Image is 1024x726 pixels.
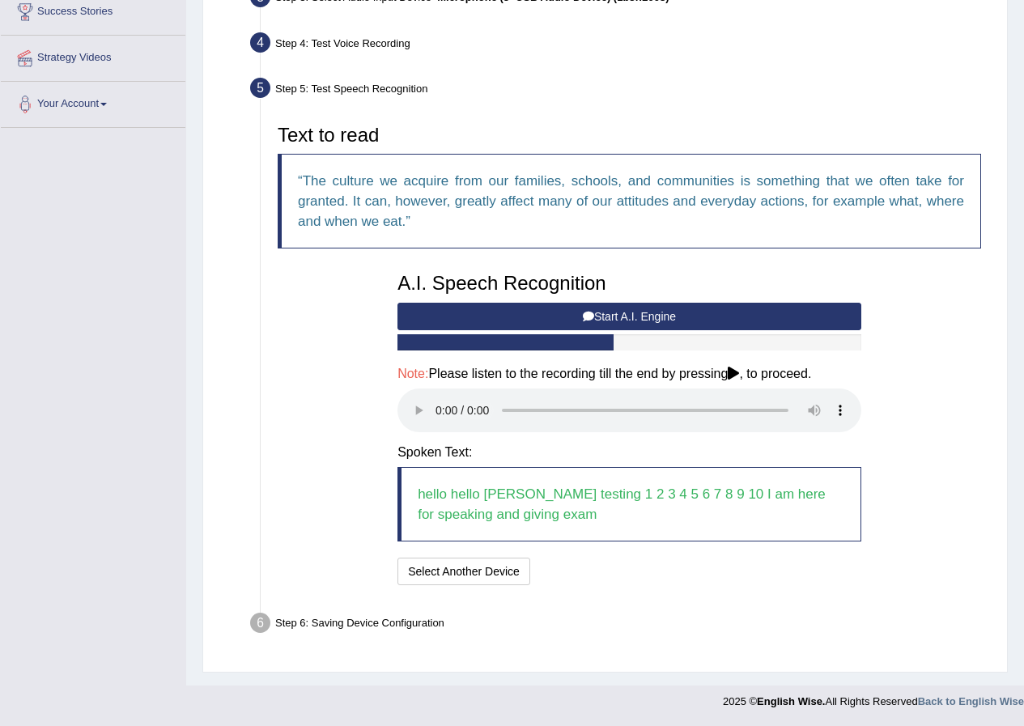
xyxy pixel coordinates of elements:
a: Strategy Videos [1,36,185,76]
blockquote: hello hello [PERSON_NAME] testing 1 2 3 4 5 6 7 8 9 10 I am here for speaking and giving exam [397,467,861,541]
div: 2025 © All Rights Reserved [723,686,1024,709]
h3: Text to read [278,125,981,146]
div: Step 5: Test Speech Recognition [243,73,1000,108]
span: Note: [397,367,428,380]
div: Step 6: Saving Device Configuration [243,608,1000,643]
button: Start A.I. Engine [397,303,861,330]
h3: A.I. Speech Recognition [397,273,861,294]
strong: English Wise. [757,695,825,707]
h4: Please listen to the recording till the end by pressing , to proceed. [397,367,861,381]
a: Your Account [1,82,185,122]
button: Select Another Device [397,558,530,585]
h4: Spoken Text: [397,445,861,460]
a: Back to English Wise [918,695,1024,707]
div: Step 4: Test Voice Recording [243,28,1000,63]
q: The culture we acquire from our families, schools, and communities is something that we often tak... [298,173,964,229]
